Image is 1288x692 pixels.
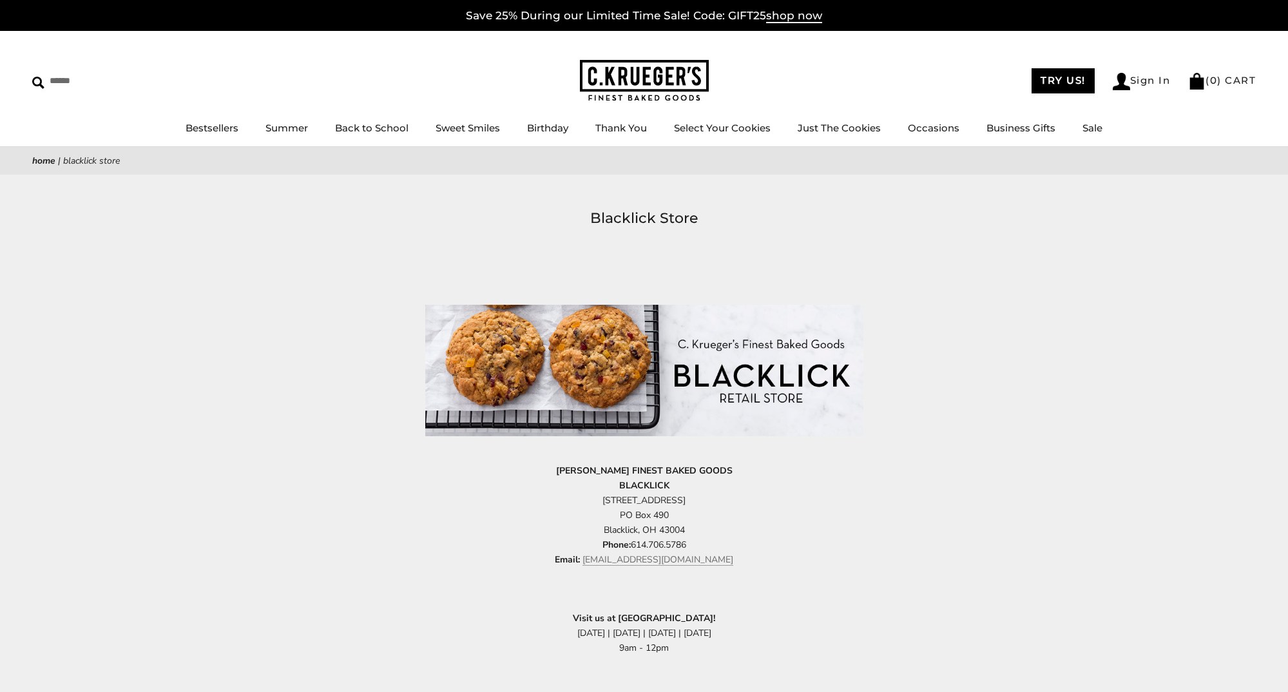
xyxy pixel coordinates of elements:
[555,553,580,566] strong: Email:
[1113,73,1171,90] a: Sign In
[798,122,881,134] a: Just The Cookies
[63,155,120,167] span: Blacklick Store
[1082,122,1102,134] a: Sale
[619,479,669,492] strong: BLACKLICK
[573,612,715,624] strong: Visit us at [GEOGRAPHIC_DATA]!
[52,207,1236,230] h1: Blacklick Store
[32,153,1256,168] nav: breadcrumbs
[1113,73,1130,90] img: Account
[604,524,685,536] span: Blacklick, OH 43004
[582,553,733,566] a: [EMAIL_ADDRESS][DOMAIN_NAME]
[1032,68,1095,93] a: TRY US!
[674,122,771,134] a: Select Your Cookies
[58,155,61,167] span: |
[32,77,44,89] img: Search
[986,122,1055,134] a: Business Gifts
[527,122,568,134] a: Birthday
[556,465,733,477] strong: [PERSON_NAME] FINEST BAKED GOODS
[335,122,409,134] a: Back to School
[425,611,863,655] p: [DATE] | [DATE] | [DATE] | [DATE] 9am - 12pm
[555,539,733,566] span: 614.706.5786
[580,60,709,102] img: C.KRUEGER'S
[186,122,238,134] a: Bestsellers
[425,463,863,568] p: PO Box 490
[1188,73,1206,90] img: Bag
[466,9,822,23] a: Save 25% During our Limited Time Sale! Code: GIFT25shop now
[602,494,686,506] span: [STREET_ADDRESS]
[265,122,308,134] a: Summer
[1188,74,1256,86] a: (0) CART
[602,539,631,551] strong: Phone:
[32,155,55,167] a: Home
[1210,74,1218,86] span: 0
[32,71,186,91] input: Search
[595,122,647,134] a: Thank You
[908,122,959,134] a: Occasions
[766,9,822,23] span: shop now
[436,122,500,134] a: Sweet Smiles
